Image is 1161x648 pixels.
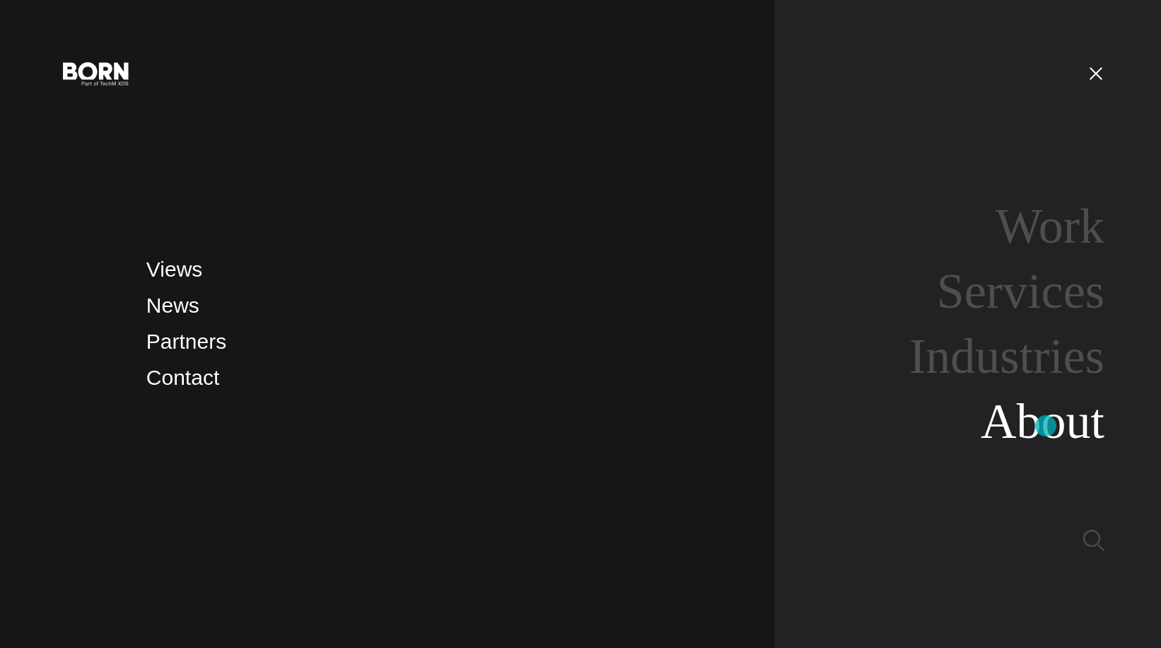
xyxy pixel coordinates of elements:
[1083,530,1104,551] img: Search
[996,199,1104,253] a: Work
[1079,58,1113,88] button: Open
[146,366,219,389] a: Contact
[146,294,199,317] a: News
[146,330,226,353] a: Partners
[981,394,1104,449] a: About
[146,258,202,281] a: Views
[937,264,1104,318] a: Services
[909,329,1104,383] a: Industries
